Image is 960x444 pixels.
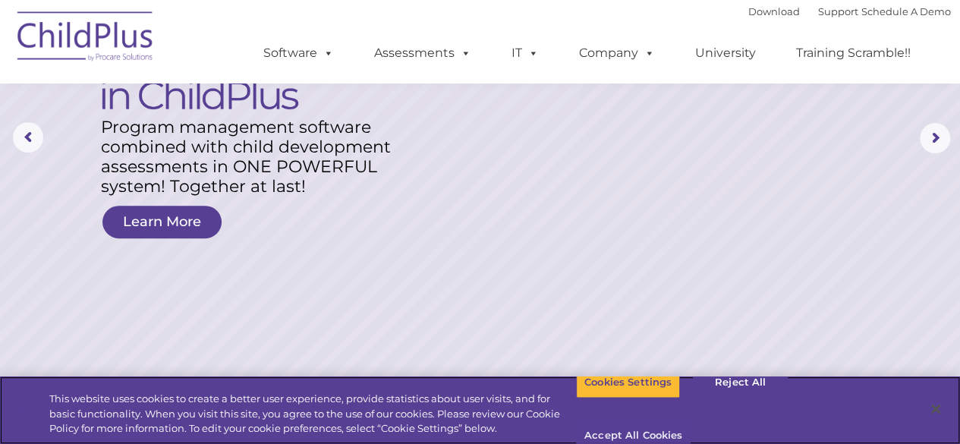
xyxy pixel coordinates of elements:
[10,1,162,77] img: ChildPlus by Procare Solutions
[248,38,349,68] a: Software
[748,5,951,17] font: |
[496,38,554,68] a: IT
[576,367,680,398] button: Cookies Settings
[49,392,576,436] div: This website uses cookies to create a better user experience, provide statistics about user visit...
[680,38,771,68] a: University
[693,367,788,398] button: Reject All
[102,206,222,238] a: Learn More
[781,38,926,68] a: Training Scramble!!
[861,5,951,17] a: Schedule A Demo
[211,162,275,174] span: Phone number
[211,100,257,112] span: Last name
[818,5,858,17] a: Support
[359,38,486,68] a: Assessments
[748,5,800,17] a: Download
[919,392,952,426] button: Close
[101,118,408,197] rs-layer: Program management software combined with child development assessments in ONE POWERFUL system! T...
[564,38,670,68] a: Company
